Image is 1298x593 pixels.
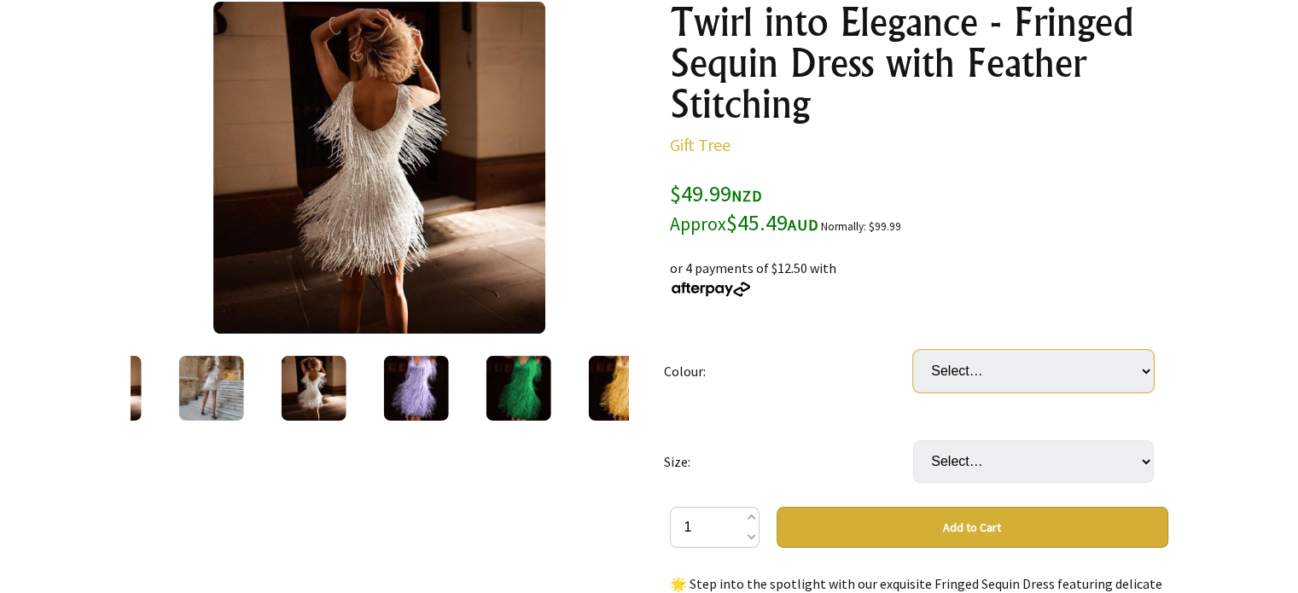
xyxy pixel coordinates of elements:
img: Twirl into Elegance - Fringed Sequin Dress with Feather Stitching [383,356,448,421]
img: Twirl into Elegance - Fringed Sequin Dress with Feather Stitching [588,356,653,421]
span: NZD [731,186,762,206]
div: or 4 payments of $12.50 with [670,237,1168,299]
small: Normally: $99.99 [821,219,901,234]
img: Twirl into Elegance - Fringed Sequin Dress with Feather Stitching [178,356,243,421]
img: Twirl into Elegance - Fringed Sequin Dress with Feather Stitching [213,2,545,334]
button: Add to Cart [777,507,1168,548]
h1: Twirl into Elegance - Fringed Sequin Dress with Feather Stitching [670,2,1168,125]
a: Gift Tree [670,134,730,155]
img: Twirl into Elegance - Fringed Sequin Dress with Feather Stitching [486,356,550,421]
td: Colour: [664,326,913,416]
span: $49.99 $45.49 [670,179,818,236]
span: AUD [788,215,818,235]
img: Twirl into Elegance - Fringed Sequin Dress with Feather Stitching [76,356,141,421]
img: Afterpay [670,282,752,297]
td: Size: [664,416,913,507]
img: Twirl into Elegance - Fringed Sequin Dress with Feather Stitching [281,356,346,421]
small: Approx [670,212,726,235]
